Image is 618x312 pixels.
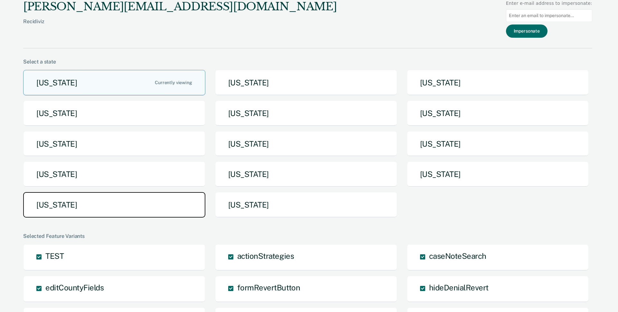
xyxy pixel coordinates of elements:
[215,101,397,126] button: [US_STATE]
[23,233,592,239] div: Selected Feature Variants
[215,161,397,187] button: [US_STATE]
[407,131,589,157] button: [US_STATE]
[23,192,205,218] button: [US_STATE]
[506,9,592,22] input: Enter an email to impersonate...
[23,131,205,157] button: [US_STATE]
[407,70,589,95] button: [US_STATE]
[215,192,397,218] button: [US_STATE]
[45,251,64,260] span: TEST
[23,18,337,35] div: Recidiviz
[23,59,592,65] div: Select a state
[237,251,294,260] span: actionStrategies
[23,161,205,187] button: [US_STATE]
[215,70,397,95] button: [US_STATE]
[429,283,489,292] span: hideDenialRevert
[407,101,589,126] button: [US_STATE]
[407,161,589,187] button: [US_STATE]
[237,283,300,292] span: formRevertButton
[23,70,205,95] button: [US_STATE]
[429,251,486,260] span: caseNoteSearch
[45,283,104,292] span: editCountyFields
[23,101,205,126] button: [US_STATE]
[506,24,548,38] button: Impersonate
[215,131,397,157] button: [US_STATE]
